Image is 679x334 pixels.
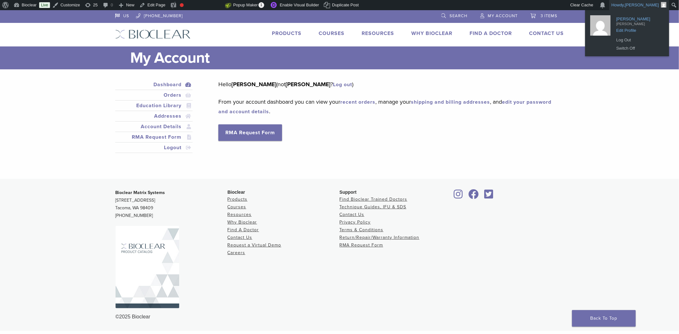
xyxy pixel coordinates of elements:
[189,2,225,9] img: Views over 48 hours. Click for more Jetpack Stats.
[340,197,407,202] a: Find Bioclear Trained Doctors
[115,10,130,20] a: US
[333,81,352,88] a: Log out
[117,123,192,130] a: Account Details
[340,204,407,210] a: Technique Guides, IFU & SDS
[115,30,191,39] img: Bioclear
[613,36,664,44] a: Log Out
[218,97,554,116] p: From your account dashboard you can view your , manage your , and .
[625,3,659,7] span: [PERSON_NAME]
[117,144,192,151] a: Logout
[228,227,259,233] a: Find A Doctor
[258,2,264,8] span: 1
[117,81,192,88] a: Dashboard
[442,10,468,20] a: Search
[228,250,245,255] a: Careers
[116,190,165,195] strong: Bioclear Matrix Systems
[340,242,383,248] a: RMA Request Form
[286,81,330,88] strong: [PERSON_NAME]
[218,80,554,89] p: Hello (not ? )
[117,112,192,120] a: Addresses
[39,2,50,8] a: Live
[228,190,245,195] span: Bioclear
[117,91,192,99] a: Orders
[340,212,364,217] a: Contact Us
[450,13,468,18] span: Search
[452,193,465,199] a: Bioclear
[616,20,661,25] span: [PERSON_NAME]
[411,99,490,105] a: shipping and billing addresses
[340,190,357,195] span: Support
[117,102,192,109] a: Education Library
[480,10,518,20] a: My Account
[231,81,276,88] strong: [PERSON_NAME]
[228,242,281,248] a: Request a Virtual Demo
[613,44,664,52] a: Switch Off
[228,204,246,210] a: Courses
[228,219,257,225] a: Why Bioclear
[466,193,481,199] a: Bioclear
[115,80,193,161] nav: Account pages
[117,133,192,141] a: RMA Request Form
[340,235,420,240] a: Return/Repair/Warranty Information
[131,46,564,69] h1: My Account
[572,310,636,327] a: Back To Top
[228,197,248,202] a: Products
[116,189,228,219] p: [STREET_ADDRESS] Tacoma, WA 98409 [PHONE_NUMBER]
[412,30,453,37] a: Why Bioclear
[116,226,179,308] img: Bioclear
[470,30,512,37] a: Find A Doctor
[531,10,558,20] a: 3 items
[272,30,302,37] a: Products
[218,124,282,141] a: RMA Request Form
[541,13,558,18] span: 3 items
[529,30,564,37] a: Contact Us
[340,219,371,225] a: Privacy Policy
[585,10,669,56] ul: Howdy, Tanya Copeman
[616,25,661,31] span: Edit Profile
[116,313,564,321] div: ©2025 Bioclear
[616,14,661,20] span: [PERSON_NAME]
[228,212,252,217] a: Resources
[228,235,252,240] a: Contact Us
[136,10,183,20] a: [PHONE_NUMBER]
[319,30,345,37] a: Courses
[340,227,384,233] a: Terms & Conditions
[488,13,518,18] span: My Account
[180,3,184,7] div: Focus keyphrase not set
[362,30,394,37] a: Resources
[482,193,496,199] a: Bioclear
[340,99,375,105] a: recent orders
